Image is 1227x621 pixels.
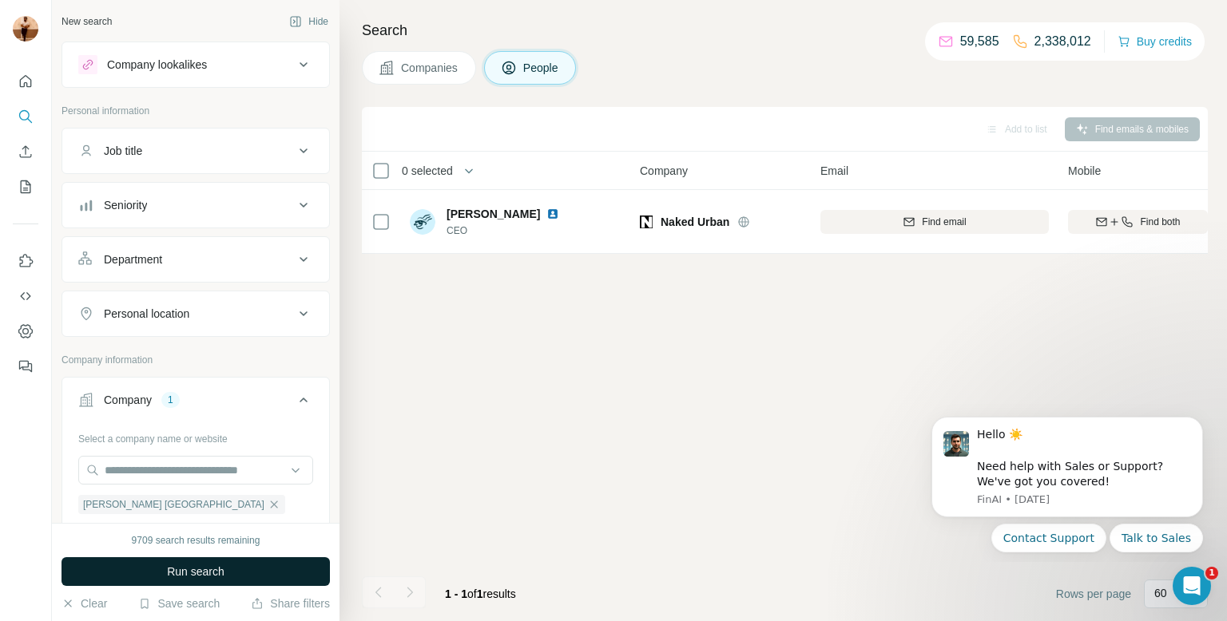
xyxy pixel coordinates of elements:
[960,32,999,51] p: 59,585
[132,533,260,548] div: 9709 search results remaining
[362,19,1208,42] h4: Search
[62,132,329,170] button: Job title
[546,208,559,220] img: LinkedIn logo
[523,60,560,76] span: People
[62,595,107,611] button: Clear
[62,104,330,118] p: Personal information
[661,214,729,230] span: Naked Urban
[13,102,38,131] button: Search
[1173,567,1211,605] iframe: Intercom live chat
[62,240,329,279] button: Department
[1154,585,1167,601] p: 60
[13,16,38,42] img: Avatar
[104,392,152,408] div: Company
[138,595,220,611] button: Save search
[62,381,329,425] button: Company1
[640,216,653,228] img: Logo of Naked Urban
[640,163,688,179] span: Company
[13,282,38,310] button: Use Surfe API
[410,209,435,235] img: Avatar
[820,210,1049,234] button: Find email
[447,223,566,238] span: CEO
[1034,32,1091,51] p: 2,338,012
[104,197,147,213] div: Seniority
[13,247,38,275] button: Use Surfe on LinkedIn
[445,587,516,600] span: results
[13,172,38,201] button: My lists
[83,497,264,512] span: [PERSON_NAME] [GEOGRAPHIC_DATA]
[1068,210,1208,234] button: Find both
[62,295,329,333] button: Personal location
[13,67,38,96] button: Quick start
[104,251,162,267] div: Department
[1140,215,1180,229] span: Find both
[78,425,313,446] div: Select a company name or website
[62,557,330,586] button: Run search
[278,10,340,34] button: Hide
[167,564,224,579] span: Run search
[907,403,1227,562] iframe: Intercom notifications message
[445,587,467,600] span: 1 - 1
[251,595,330,611] button: Share filters
[13,137,38,166] button: Enrich CSV
[104,306,189,322] div: Personal location
[467,587,477,600] span: of
[1118,30,1192,53] button: Buy credits
[402,163,453,179] span: 0 selected
[401,60,459,76] span: Companies
[104,143,142,159] div: Job title
[447,206,540,222] span: [PERSON_NAME]
[161,393,180,407] div: 1
[13,352,38,381] button: Feedback
[1068,163,1101,179] span: Mobile
[1205,567,1218,579] span: 1
[107,57,207,73] div: Company lookalikes
[62,186,329,224] button: Seniority
[922,215,966,229] span: Find email
[13,317,38,346] button: Dashboard
[62,353,330,367] p: Company information
[820,163,848,179] span: Email
[1056,586,1131,602] span: Rows per page
[62,14,112,29] div: New search
[477,587,483,600] span: 1
[62,45,329,84] button: Company lookalikes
